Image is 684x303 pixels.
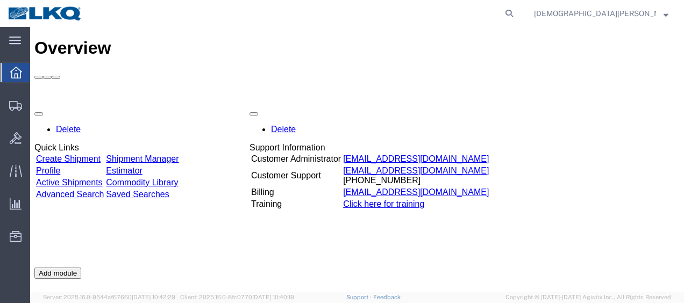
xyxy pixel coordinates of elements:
a: Click here for training [313,172,394,182]
td: [PHONE_NUMBER] [312,139,459,159]
span: Kristen Lund [534,8,656,19]
a: Profile [6,139,30,148]
span: Client: 2025.16.0-8fc0770 [180,294,294,300]
td: Billing [220,160,311,171]
td: Training [220,172,311,183]
a: Commodity Library [76,151,148,160]
span: [DATE] 10:40:19 [252,294,294,300]
a: Saved Searches [76,163,139,172]
button: Add module [4,241,51,252]
span: Server: 2025.16.0-9544af67660 [43,294,175,300]
img: logo [8,5,83,21]
a: Advanced Search [6,163,74,172]
div: Support Information [219,116,460,126]
iframe: FS Legacy Container [30,27,684,292]
a: Feedback [373,294,401,300]
a: [EMAIL_ADDRESS][DOMAIN_NAME] [313,139,459,148]
button: [DEMOGRAPHIC_DATA][PERSON_NAME] [533,7,669,20]
span: [DATE] 10:42:29 [132,294,175,300]
a: Support [346,294,373,300]
a: Active Shipments [6,151,73,160]
a: Shipment Manager [76,127,148,136]
td: Customer Administrator [220,127,311,138]
a: [EMAIL_ADDRESS][DOMAIN_NAME] [313,127,459,136]
a: Estimator [76,139,112,148]
td: Customer Support [220,139,311,159]
a: Delete [241,98,266,107]
a: [EMAIL_ADDRESS][DOMAIN_NAME] [313,161,459,170]
span: Copyright © [DATE]-[DATE] Agistix Inc., All Rights Reserved [505,293,671,302]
